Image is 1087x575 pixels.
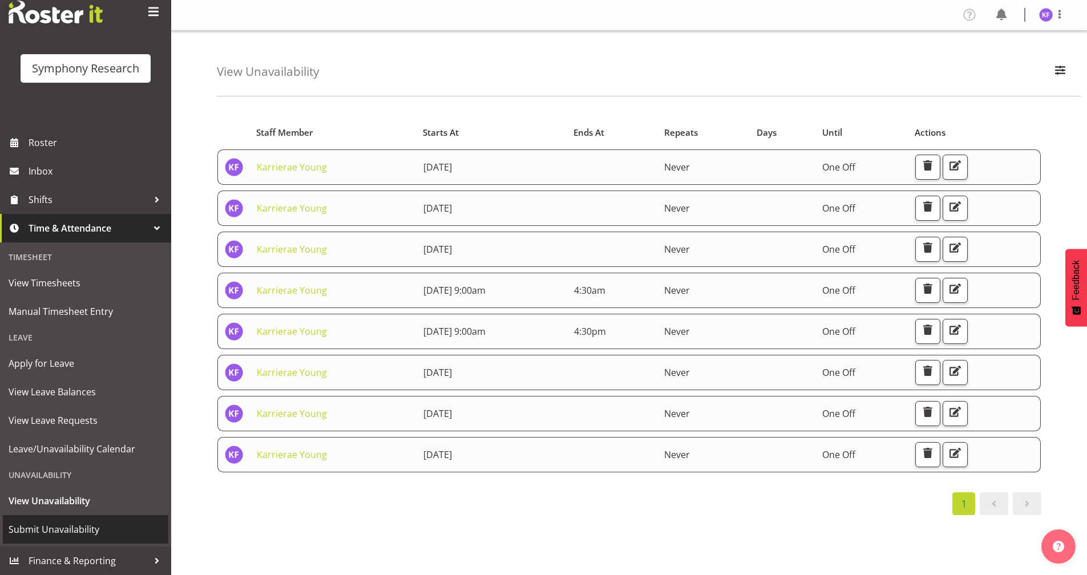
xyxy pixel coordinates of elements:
[664,243,690,256] span: Never
[423,448,452,461] span: [DATE]
[9,521,163,538] span: Submit Unavailability
[3,269,168,297] a: View Timesheets
[225,240,243,258] img: karrierae-frydenlund1891.jpg
[225,363,243,382] img: karrierae-frydenlund1891.jpg
[3,297,168,326] a: Manual Timesheet Entry
[9,303,163,320] span: Manual Timesheet Entry
[9,355,163,372] span: Apply for Leave
[9,412,163,429] span: View Leave Requests
[822,366,855,379] span: One Off
[3,349,168,378] a: Apply for Leave
[225,281,243,299] img: karrierae-frydenlund1891.jpg
[664,366,690,379] span: Never
[664,407,690,420] span: Never
[1065,249,1087,326] button: Feedback - Show survey
[423,366,452,379] span: [DATE]
[822,161,855,173] span: One Off
[3,378,168,406] a: View Leave Balances
[9,1,103,23] img: Rosterit website logo
[822,407,855,420] span: One Off
[257,407,327,420] a: Karrierae Young
[822,126,842,139] span: Until
[943,319,968,344] button: Edit Unavailability
[257,366,327,379] a: Karrierae Young
[29,134,165,151] span: Roster
[822,284,855,297] span: One Off
[3,245,168,269] div: Timesheet
[915,196,940,221] button: Delete Unavailability
[943,196,968,221] button: Edit Unavailability
[822,448,855,461] span: One Off
[574,325,606,338] span: 4:30pm
[257,448,327,461] a: Karrierae Young
[1048,59,1072,84] button: Filter Employees
[257,202,327,214] a: Karrierae Young
[257,161,327,173] a: Karrierae Young
[3,463,168,487] div: Unavailability
[3,487,168,515] a: View Unavailability
[225,446,243,464] img: karrierae-frydenlund1891.jpg
[943,401,968,426] button: Edit Unavailability
[257,243,327,256] a: Karrierae Young
[915,401,940,426] button: Delete Unavailability
[1039,8,1053,22] img: karrierae-frydenlund1891.jpg
[217,65,319,78] h4: View Unavailability
[943,360,968,385] button: Edit Unavailability
[943,237,968,262] button: Edit Unavailability
[3,435,168,463] a: Leave/Unavailability Calendar
[423,202,452,214] span: [DATE]
[3,406,168,435] a: View Leave Requests
[822,243,855,256] span: One Off
[423,284,486,297] span: [DATE] 9:00am
[29,163,165,180] span: Inbox
[943,278,968,303] button: Edit Unavailability
[225,322,243,341] img: karrierae-frydenlund1891.jpg
[423,325,486,338] span: [DATE] 9:00am
[822,202,855,214] span: One Off
[256,126,313,139] span: Staff Member
[915,126,945,139] span: Actions
[943,155,968,180] button: Edit Unavailability
[915,237,940,262] button: Delete Unavailability
[915,319,940,344] button: Delete Unavailability
[757,126,777,139] span: Days
[943,442,968,467] button: Edit Unavailability
[915,360,940,385] button: Delete Unavailability
[664,448,690,461] span: Never
[29,220,148,237] span: Time & Attendance
[3,326,168,349] div: Leave
[423,243,452,256] span: [DATE]
[664,202,690,214] span: Never
[664,284,690,297] span: Never
[225,158,243,176] img: karrierae-frydenlund1891.jpg
[29,191,148,208] span: Shifts
[225,404,243,423] img: karrierae-frydenlund1891.jpg
[915,278,940,303] button: Delete Unavailability
[664,126,698,139] span: Repeats
[423,126,459,139] span: Starts At
[3,515,168,544] a: Submit Unavailability
[225,199,243,217] img: karrierae-frydenlund1891.jpg
[423,161,452,173] span: [DATE]
[29,552,148,569] span: Finance & Reporting
[574,284,605,297] span: 4:30am
[1071,260,1081,300] span: Feedback
[9,492,163,509] span: View Unavailability
[822,325,855,338] span: One Off
[664,325,690,338] span: Never
[9,274,163,291] span: View Timesheets
[915,442,940,467] button: Delete Unavailability
[32,60,139,77] div: Symphony Research
[573,126,604,139] span: Ends At
[423,407,452,420] span: [DATE]
[9,440,163,457] span: Leave/Unavailability Calendar
[9,383,163,400] span: View Leave Balances
[1053,541,1064,552] img: help-xxl-2.png
[664,161,690,173] span: Never
[257,284,327,297] a: Karrierae Young
[257,325,327,338] a: Karrierae Young
[915,155,940,180] button: Delete Unavailability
